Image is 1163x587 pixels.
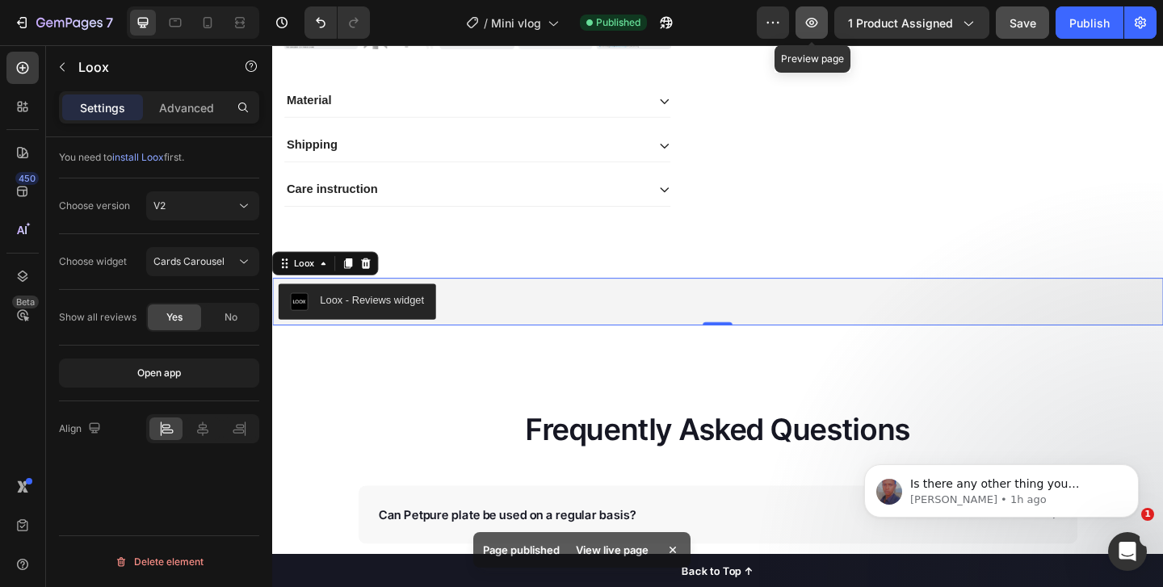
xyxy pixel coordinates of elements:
[848,15,953,31] span: 1 product assigned
[1108,532,1147,571] iframe: Intercom live chat
[445,563,524,580] div: Back to Top ↑
[566,539,658,561] div: View live page
[59,254,127,269] div: Choose widget
[1141,508,1154,521] span: 1
[146,247,259,276] button: Cards Carousel
[996,6,1049,39] button: Save
[59,150,259,165] div: You need to first.
[159,99,214,116] p: Advanced
[59,418,104,440] div: Align
[59,358,259,388] button: Open app
[153,255,225,267] span: Cards Carousel
[12,296,39,308] div: Beta
[834,6,989,39] button: 1 product assigned
[59,549,259,575] button: Delete element
[106,13,113,32] p: 7
[1010,16,1036,30] span: Save
[225,310,237,325] span: No
[483,542,560,558] p: Page published
[59,310,136,325] div: Show all reviews
[484,15,488,31] span: /
[115,552,204,572] div: Delete element
[59,199,130,213] div: Choose version
[15,172,39,185] div: 450
[840,430,1163,543] iframe: Intercom notifications message
[78,57,216,77] p: Loox
[1056,6,1123,39] button: Publish
[146,191,259,220] button: V2
[166,310,183,325] span: Yes
[153,199,166,212] span: V2
[596,15,640,30] span: Published
[80,99,125,116] p: Settings
[137,366,181,380] div: Open app
[304,6,370,39] div: Undo/Redo
[112,151,164,163] span: install Loox
[272,45,1163,587] iframe: Design area
[6,6,120,39] button: 7
[491,15,541,31] span: Mini vlog
[1069,15,1110,31] div: Publish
